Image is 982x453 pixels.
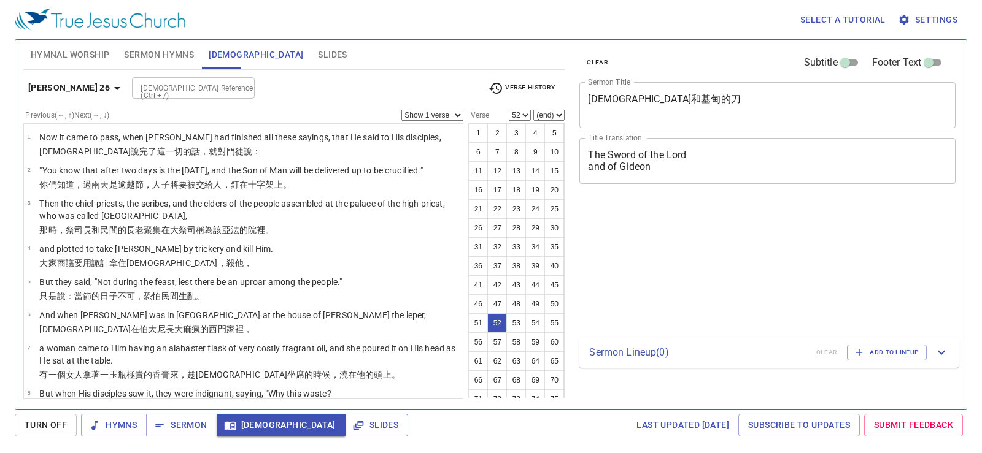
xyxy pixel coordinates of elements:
[525,161,545,181] button: 14
[506,218,526,238] button: 28
[487,389,507,409] button: 72
[74,258,252,268] wg4823: 要用詭計
[525,332,545,352] button: 59
[506,332,526,352] button: 58
[39,164,422,177] p: "You know that after two days is the [DATE], and the Son of Man will be delivered up to be crucif...
[136,81,231,95] input: Type Bible Reference
[525,237,545,257] button: 34
[187,291,204,301] wg1096: 亂
[481,79,562,97] button: Verse History
[27,199,30,206] span: 3
[131,324,252,334] wg2424: 在
[118,225,274,235] wg2992: 的長老
[170,180,292,189] wg5207: 將要被交給
[27,311,30,318] span: 6
[144,180,292,189] wg3957: ，人
[589,345,806,360] p: Sermon Lineup ( 0 )
[152,370,400,379] wg927: 香膏
[392,370,400,379] wg1909: 。
[31,47,110,63] span: Hymnal Worship
[196,291,204,301] wg2351: 。
[468,351,488,371] button: 61
[355,417,398,433] span: Slides
[468,237,488,257] button: 31
[109,258,253,268] wg1388: 拿住
[25,417,67,433] span: Turn Off
[525,142,545,162] button: 9
[544,370,564,390] button: 70
[226,324,252,334] wg4613: 家
[468,199,488,219] button: 21
[544,161,564,181] button: 15
[506,389,526,409] button: 73
[544,313,564,333] button: 55
[487,313,507,333] button: 52
[487,123,507,143] button: 2
[161,180,292,189] wg444: 子
[166,147,261,156] wg5128: 一切
[166,324,253,334] wg963: 長大痲瘋的
[804,55,838,70] span: Subtitle
[23,77,130,99] button: [PERSON_NAME] 26
[196,225,274,235] wg749: 稱為
[487,199,507,219] button: 22
[738,414,860,436] a: Subscribe to Updates
[27,344,30,351] span: 7
[506,370,526,390] button: 68
[25,112,109,119] label: Previous (←, ↑) Next (→, ↓)
[156,417,207,433] span: Sermon
[27,389,30,396] span: 8
[525,180,545,200] button: 19
[487,142,507,162] button: 7
[468,313,488,333] button: 51
[636,417,729,433] span: Last updated [DATE]
[487,332,507,352] button: 57
[487,218,507,238] button: 27
[100,370,400,379] wg2192: 一玉瓶
[468,294,488,314] button: 46
[544,389,564,409] button: 75
[15,414,77,436] button: Turn Off
[544,294,564,314] button: 50
[83,291,204,301] wg1722: 節
[209,324,252,334] wg3015: 西門
[135,291,204,301] wg3361: ，恐怕
[131,147,261,156] wg2424: 說完了
[81,414,147,436] button: Hymns
[487,237,507,257] button: 32
[588,149,947,172] textarea: The Sword of the Lord and of Gideon
[487,351,507,371] button: 62
[468,123,488,143] button: 1
[506,142,526,162] button: 8
[27,166,30,173] span: 2
[468,256,488,276] button: 36
[91,417,137,433] span: Hymns
[200,147,261,156] wg3056: ，就對門徒
[544,237,564,257] button: 35
[506,180,526,200] button: 18
[257,225,274,235] wg833: 裡。
[487,256,507,276] button: 37
[506,313,526,333] button: 53
[374,370,400,379] wg846: 頭
[489,81,555,96] span: Verse History
[468,142,488,162] button: 6
[161,225,274,235] wg4863: 在
[39,243,273,255] p: and plotted to take [PERSON_NAME] by trickery and kill Him.
[304,370,400,379] wg345: 的時候，澆
[544,218,564,238] button: 30
[235,324,252,334] wg3614: 裡
[632,414,734,436] a: Last updated [DATE]
[100,180,291,189] wg1417: 天
[383,370,400,379] wg2776: 上
[15,9,185,31] img: True Jesus Church
[525,313,545,333] button: 54
[244,147,261,156] wg3101: 說
[74,180,292,189] wg1492: ，過
[27,133,30,140] span: 1
[226,417,336,433] span: [DEMOGRAPHIC_DATA]
[525,389,545,409] button: 74
[39,309,426,321] p: And when [PERSON_NAME] was in [GEOGRAPHIC_DATA] at the house of [PERSON_NAME] the leper,
[544,180,564,200] button: 20
[506,237,526,257] button: 33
